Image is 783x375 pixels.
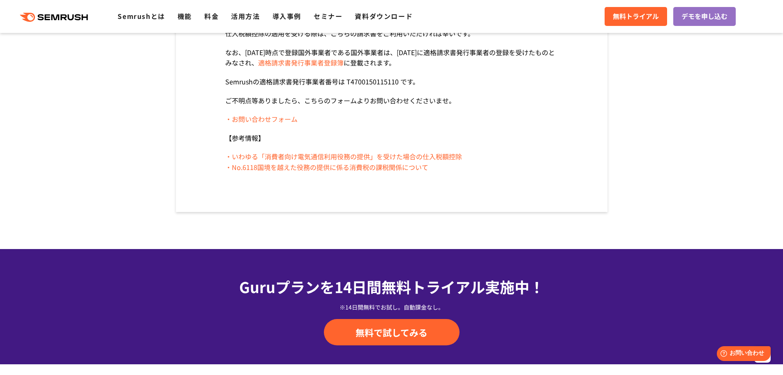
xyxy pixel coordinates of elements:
iframe: Help widget launcher [710,343,774,366]
a: ・いわゆる「消費者向け電気通信利用役務の提供」を受けた場合の仕入税額控除 [225,151,462,161]
a: 適格請求書発行事業者登録簿 [258,58,344,68]
a: ・お問い合わせフォーム [225,114,298,124]
a: 活用方法 [231,11,260,21]
span: 無料トライアル [613,11,659,22]
span: 無料で試してみる [356,326,427,338]
a: 料金 [204,11,219,21]
p: Semrushの適格請求書発行事業者番号は T4700150115110 です。 [225,77,558,87]
p: ご不明点等ありましたら、こちらのフォームよりお問い合わせくださいませ。 [225,95,558,106]
div: ※14日間無料でお試し。自動課金なし。 [176,303,607,311]
a: 資料ダウンロード [355,11,413,21]
a: 無料トライアル [605,7,667,26]
span: 無料トライアル実施中！ [381,276,544,297]
a: 機能 [178,11,192,21]
p: 【参考情報】 [225,133,558,144]
a: ・No.6118国境を越えた役務の提供に係る消費税の課税関係について [225,162,428,172]
a: 無料で試してみる [324,319,460,345]
a: セミナー [314,11,342,21]
a: デモを申し込む [673,7,736,26]
a: 導入事例 [273,11,301,21]
p: なお、[DATE]時点で登録国外事業者である国外事業者は、[DATE]に適格請求書発行事業者の登録を受けたものとみなされ、 に登載されます。 [225,47,558,68]
a: Semrushとは [118,11,165,21]
div: Guruプランを14日間 [176,275,607,298]
p: 仕入税額控除の適用を受ける際は、こちらの請求書をご利用いただければ幸いです。 [225,28,558,39]
span: デモを申し込む [681,11,728,22]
